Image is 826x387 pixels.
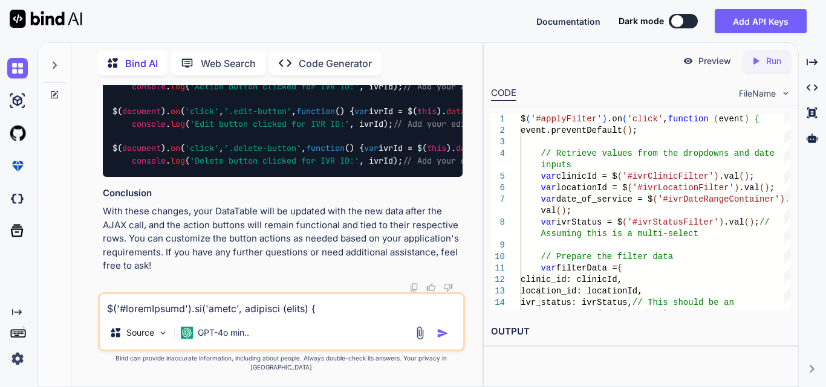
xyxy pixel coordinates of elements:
span: '#ivrClinicFilter' [622,171,714,181]
span: ( [714,114,718,124]
span: Dark mode [619,15,664,27]
span: date_of_service = $ [556,194,653,204]
p: GPT-4o min.. [198,327,249,339]
span: var [541,194,556,204]
span: '#ivrStatusFilter' [627,217,718,227]
span: ) [627,126,632,135]
span: ) [602,114,606,124]
span: // Retrieve values from the dropdowns and date [541,149,775,158]
img: icon [437,327,449,339]
span: 'Delete button clicked for IVR ID:' [190,155,359,166]
span: '.edit-button' [224,106,291,117]
span: data [446,106,466,117]
p: Web Search [201,56,256,71]
span: locationId = $ [556,183,628,193]
span: $ [521,114,525,124]
span: ( [556,206,561,216]
span: , [663,114,668,124]
span: val [541,206,556,216]
span: filterData = [556,263,617,273]
span: clinic_id: clinicId, [521,275,622,284]
span: ) [561,206,566,216]
span: ( [622,217,627,227]
span: ; [770,183,775,193]
img: chevron down [781,88,791,98]
span: FileName [739,88,776,100]
div: 1 [491,114,505,125]
span: ; [567,206,571,216]
span: ) [744,114,749,124]
div: 11 [491,263,505,274]
span: this [417,106,437,117]
img: githubLight [7,123,28,144]
img: darkCloudIdeIcon [7,188,28,209]
div: 14 [491,297,505,309]
span: on [171,143,180,154]
span: 'click' [185,143,219,154]
img: ai-studio [7,91,28,111]
span: // This should be an [633,298,734,307]
div: 10 [491,251,505,263]
span: Documentation [536,16,600,27]
div: 8 [491,217,505,228]
img: Pick Models [158,328,168,338]
span: ( [744,217,749,227]
img: like [426,283,436,292]
h2: OUTPUT [484,318,798,346]
span: ( [627,183,632,193]
span: .val [719,171,740,181]
span: log [171,118,185,129]
span: ; [633,126,637,135]
span: ( [525,114,530,124]
p: Preview [698,55,731,67]
span: Assuming this is a multi-select [541,229,698,238]
div: 3 [491,136,505,148]
button: Add API Keys [715,9,807,33]
span: '#ivrLocationFilter' [633,183,734,193]
span: inputs [541,160,571,170]
span: console [132,155,166,166]
span: event [719,114,744,124]
span: var [364,143,379,154]
div: 2 [491,125,505,136]
span: function [296,106,335,117]
div: 5 [491,171,505,182]
span: ) [780,194,785,204]
img: Bind AI [10,10,82,28]
p: Code Generator [299,56,372,71]
span: function [668,114,709,124]
span: data [456,143,475,154]
span: ) [734,183,739,193]
span: '#ivrDateRangeContainer' [658,194,780,204]
div: 6 [491,182,505,194]
span: document [122,143,161,154]
span: 'click' [185,106,219,117]
div: 12 [491,274,505,286]
span: var [541,183,556,193]
span: ; [755,217,759,227]
code: $( ). ( , , ( ) { ivrId = $( ). ( ); . ( , ivrId); }); $( ). ( , , ( ) { ivrId = $( ). ( ); . ( ,... [112,68,650,167]
span: log [171,82,185,92]
span: ) [714,171,718,181]
span: console [132,118,166,129]
span: ivr_status: ivrStatus, [521,298,633,307]
span: console [132,82,166,92]
span: { [755,114,759,124]
span: // Add your delete logic here [403,155,543,166]
img: settings [7,348,28,369]
p: Bind can provide inaccurate information, including about people. Always double-check its answers.... [98,354,465,372]
span: on [171,106,180,117]
span: ) [744,171,749,181]
p: With these changes, your DataTable will be updated with the new data after the AJAX call, and the... [103,205,463,273]
div: 4 [491,148,505,159]
span: ; [749,171,754,181]
span: ( [622,114,627,124]
img: dislike [443,283,453,292]
span: // Add your edit logic here [393,118,524,129]
span: // Add your action logic here [403,82,543,92]
span: 'Edit button clicked for IVR ID:' [190,118,350,129]
h3: Conclusion [103,187,463,200]
img: attachment [413,326,427,340]
span: ( [652,194,657,204]
p: Bind AI [125,56,158,71]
